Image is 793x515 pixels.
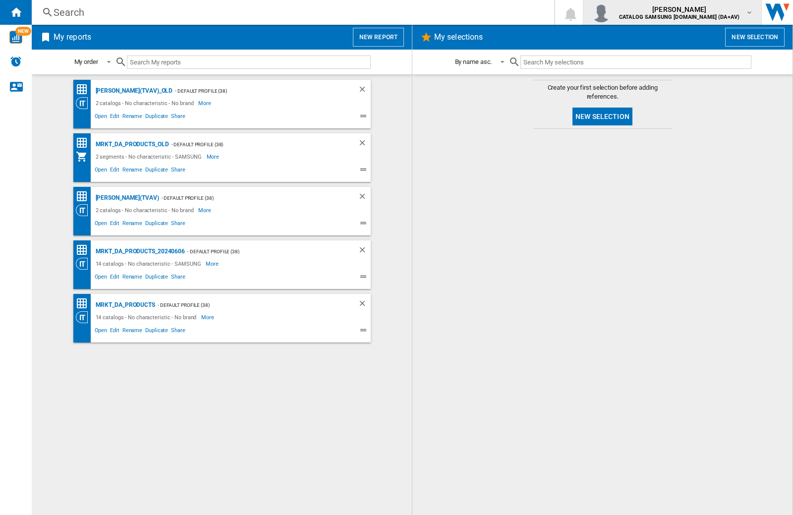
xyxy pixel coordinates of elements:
[144,272,170,284] span: Duplicate
[170,272,187,284] span: Share
[572,108,632,125] button: New selection
[121,272,144,284] span: Rename
[533,83,672,101] span: Create your first selection before adding references.
[93,151,207,163] div: 2 segments - No characteristic - SAMSUNG
[520,56,751,69] input: Search My selections
[93,326,109,338] span: Open
[76,190,93,203] div: Price Matrix
[9,31,22,44] img: wise-card.svg
[144,326,170,338] span: Duplicate
[109,326,121,338] span: Edit
[358,299,371,311] div: Delete
[76,258,93,270] div: Category View
[15,27,31,36] span: NEW
[591,2,611,22] img: profile.jpg
[159,192,338,204] div: - Default profile (38)
[358,85,371,97] div: Delete
[93,258,206,270] div: 14 catalogs - No characteristic - SAMSUNG
[54,5,528,19] div: Search
[358,192,371,204] div: Delete
[93,219,109,230] span: Open
[170,326,187,338] span: Share
[76,151,93,163] div: My Assortment
[93,138,169,151] div: MRKT_DA_PRODUCTS_OLD
[109,219,121,230] span: Edit
[619,14,739,20] b: CATALOG SAMSUNG [DOMAIN_NAME] (DA+AV)
[76,137,93,149] div: Price Matrix
[127,56,371,69] input: Search My reports
[93,311,202,323] div: 14 catalogs - No characteristic - No brand
[170,112,187,123] span: Share
[169,138,338,151] div: - Default profile (38)
[76,204,93,216] div: Category View
[432,28,485,47] h2: My selections
[206,258,220,270] span: More
[725,28,785,47] button: New selection
[144,165,170,177] span: Duplicate
[93,165,109,177] span: Open
[93,97,199,109] div: 2 catalogs - No characteristic - No brand
[198,97,213,109] span: More
[170,219,187,230] span: Share
[76,83,93,96] div: Price Matrix
[185,245,338,258] div: - Default profile (38)
[76,311,93,323] div: Category View
[358,138,371,151] div: Delete
[201,311,216,323] span: More
[93,192,159,204] div: [PERSON_NAME](TVAV)
[93,112,109,123] span: Open
[76,97,93,109] div: Category View
[121,112,144,123] span: Rename
[93,272,109,284] span: Open
[52,28,93,47] h2: My reports
[144,112,170,123] span: Duplicate
[155,299,338,311] div: - Default profile (38)
[121,165,144,177] span: Rename
[121,326,144,338] span: Rename
[93,204,199,216] div: 2 catalogs - No characteristic - No brand
[198,204,213,216] span: More
[93,299,155,311] div: MRKT_DA_PRODUCTS
[121,219,144,230] span: Rename
[93,245,185,258] div: MRKT_DA_PRODUCTS_20240606
[74,58,98,65] div: My order
[93,85,173,97] div: [PERSON_NAME](TVAV)_old
[76,244,93,256] div: Price Matrix
[619,4,739,14] span: [PERSON_NAME]
[10,56,22,67] img: alerts-logo.svg
[358,245,371,258] div: Delete
[353,28,404,47] button: New report
[455,58,492,65] div: By name asc.
[76,297,93,310] div: Price Matrix
[144,219,170,230] span: Duplicate
[170,165,187,177] span: Share
[109,272,121,284] span: Edit
[109,165,121,177] span: Edit
[109,112,121,123] span: Edit
[207,151,221,163] span: More
[172,85,338,97] div: - Default profile (38)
